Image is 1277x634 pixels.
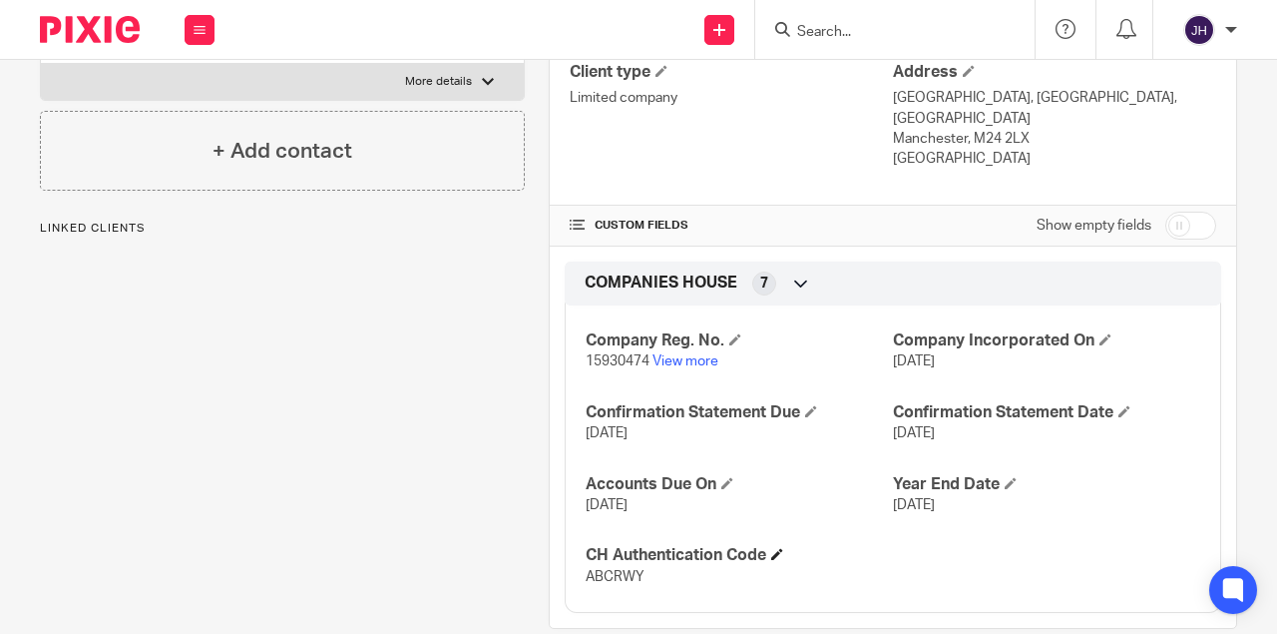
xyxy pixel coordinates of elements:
[1183,14,1215,46] img: svg%3E
[570,62,893,83] h4: Client type
[570,218,893,234] h4: CUSTOM FIELDS
[893,426,935,440] span: [DATE]
[893,498,935,512] span: [DATE]
[40,221,525,237] p: Linked clients
[893,402,1200,423] h4: Confirmation Statement Date
[570,88,893,108] p: Limited company
[893,330,1200,351] h4: Company Incorporated On
[586,354,649,368] span: 15930474
[893,149,1216,169] p: [GEOGRAPHIC_DATA]
[586,498,628,512] span: [DATE]
[893,88,1216,129] p: [GEOGRAPHIC_DATA], [GEOGRAPHIC_DATA], [GEOGRAPHIC_DATA]
[586,545,893,566] h4: CH Authentication Code
[586,474,893,495] h4: Accounts Due On
[40,16,140,43] img: Pixie
[586,570,644,584] span: ABCRWY
[893,62,1216,83] h4: Address
[893,474,1200,495] h4: Year End Date
[652,354,718,368] a: View more
[586,402,893,423] h4: Confirmation Statement Due
[795,24,975,42] input: Search
[585,273,737,294] span: COMPANIES HOUSE
[760,274,768,294] span: 7
[405,74,472,90] p: More details
[1037,216,1151,236] label: Show empty fields
[586,330,893,351] h4: Company Reg. No.
[893,129,1216,149] p: Manchester, M24 2LX
[213,136,352,167] h4: + Add contact
[586,426,628,440] span: [DATE]
[893,354,935,368] span: [DATE]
